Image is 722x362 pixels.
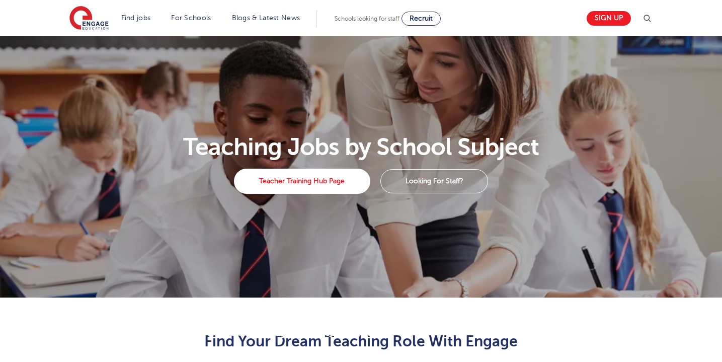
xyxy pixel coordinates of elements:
[232,14,300,22] a: Blogs & Latest News
[234,169,370,194] a: Teacher Training Hub Page
[335,15,399,22] span: Schools looking for staff
[69,6,109,31] img: Engage Education
[587,11,631,26] a: Sign up
[410,15,433,22] span: Recruit
[171,14,211,22] a: For Schools
[402,12,441,26] a: Recruit
[380,169,488,193] a: Looking For Staff?
[63,135,659,159] h1: Teaching Jobs by School Subject
[121,14,151,22] a: Find jobs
